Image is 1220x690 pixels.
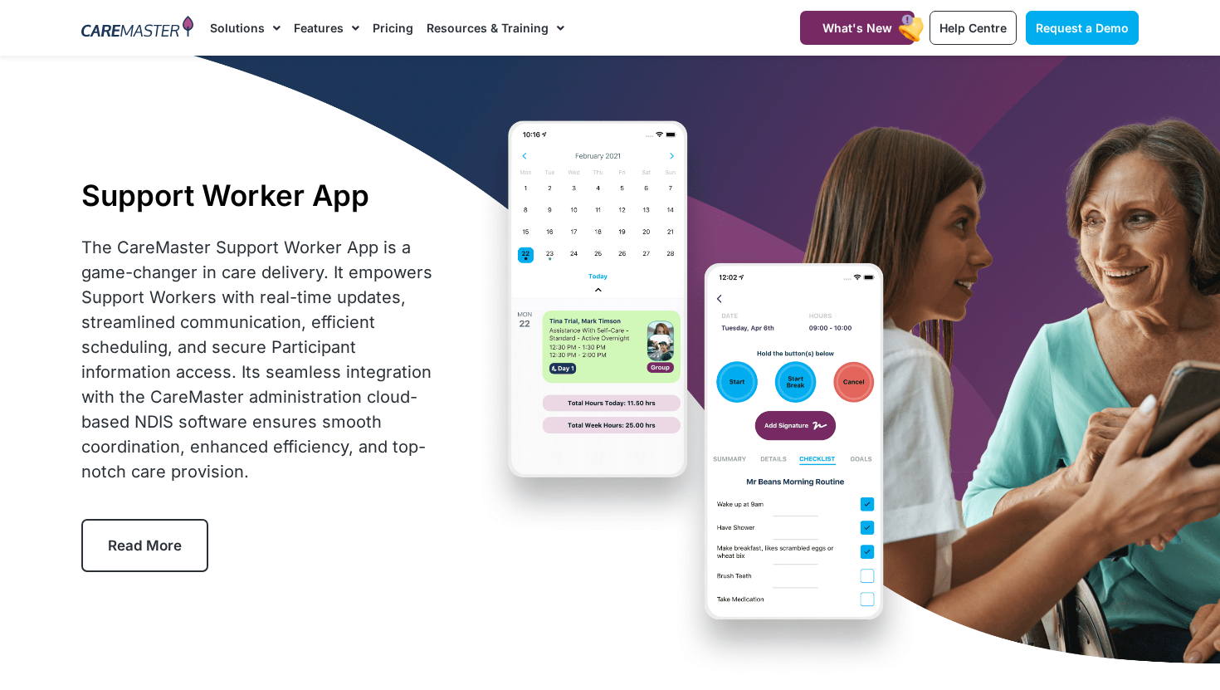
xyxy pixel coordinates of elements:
[81,178,441,213] h1: Support Worker App
[108,537,182,554] span: Read More
[930,11,1017,45] a: Help Centre
[81,519,208,572] a: Read More
[81,16,193,41] img: CareMaster Logo
[939,21,1007,35] span: Help Centre
[800,11,915,45] a: What's New
[822,21,892,35] span: What's New
[81,235,441,484] div: The CareMaster Support Worker App is a game-changer in care delivery. It empowers Support Workers...
[1026,11,1139,45] a: Request a Demo
[1036,21,1129,35] span: Request a Demo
